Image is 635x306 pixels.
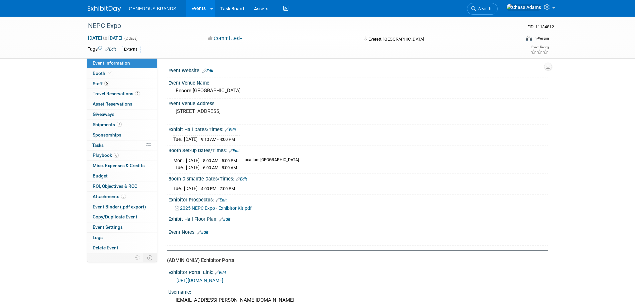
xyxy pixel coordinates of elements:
div: (ADMIN ONLY) Exhibitor Portal [167,257,543,264]
span: Staff [93,81,109,86]
a: Logs [87,233,157,243]
span: 4:00 PM - 7:00 PM [201,186,235,191]
td: [DATE] [186,164,200,171]
a: Event Settings [87,222,157,232]
span: (2 days) [124,36,138,41]
td: Mon. [173,157,186,164]
a: Edit [225,128,236,132]
span: 2025 NEPC Expo - Exhibitor Kit.pdf [180,205,252,211]
a: Giveaways [87,110,157,120]
span: 5 [104,81,109,86]
td: Tags [88,46,116,53]
span: Delete Event [93,245,118,250]
td: [DATE] [184,136,198,143]
a: Edit [219,217,230,222]
div: Encore [GEOGRAPHIC_DATA] [173,86,543,96]
span: Event Information [93,60,130,66]
span: Booth [93,71,113,76]
span: Copy/Duplicate Event [93,214,137,219]
td: [DATE] [186,157,200,164]
td: Tue. [173,136,184,143]
td: Tue. [173,164,186,171]
div: Exhibit Hall Dates/Times: [168,125,548,133]
a: [URL][DOMAIN_NAME] [176,278,223,283]
a: Edit [229,149,240,153]
a: Edit [105,47,116,52]
div: Event Notes: [168,227,548,236]
a: Shipments7 [87,120,157,130]
div: NEPC Expo [86,20,510,32]
span: Budget [93,173,108,178]
span: Search [476,6,491,11]
a: Travel Reservations2 [87,89,157,99]
a: Edit [215,270,226,275]
img: ExhibitDay [88,6,121,12]
span: 9:10 AM - 4:00 PM [201,137,235,142]
span: Sponsorships [93,132,121,138]
span: Attachments [93,194,126,199]
td: Tue. [173,185,184,192]
span: 3 [121,194,126,199]
span: Logs [93,235,103,240]
a: 2025 NEPC Expo - Exhibitor Kit.pdf [175,205,252,211]
a: ROI, Objectives & ROO [87,181,157,191]
span: GENEROUS BRANDS [129,6,176,11]
span: ROI, Objectives & ROO [93,183,137,189]
span: Event ID: 11134812 [527,24,554,29]
a: Delete Event [87,243,157,253]
td: Location: [GEOGRAPHIC_DATA] [238,157,299,164]
a: Event Binder (.pdf export) [87,202,157,212]
span: Playbook [93,153,119,158]
span: to [102,35,108,41]
td: [DATE] [184,185,198,192]
div: Event Venue Name: [168,78,548,86]
a: Edit [216,198,227,202]
a: Edit [197,230,208,235]
a: Tasks [87,141,157,151]
span: 2 [135,91,140,96]
div: Event Website: [168,66,548,74]
div: Exhibit Hall Floor Plan: [168,214,548,223]
div: Event Format [481,35,549,45]
span: Asset Reservations [93,101,132,107]
a: Misc. Expenses & Credits [87,161,157,171]
a: Booth [87,69,157,79]
span: Event Settings [93,224,123,230]
span: Travel Reservations [93,91,140,96]
i: Booth reservation complete [108,71,112,75]
span: 6:00 AM - 8:00 AM [203,165,237,170]
a: Copy/Duplicate Event [87,212,157,222]
a: Playbook6 [87,151,157,160]
span: [DATE] [DATE] [88,35,123,41]
img: Chase Adams [506,4,541,11]
a: Budget [87,171,157,181]
div: Booth Set-up Dates/Times: [168,146,548,154]
a: Edit [236,177,247,181]
a: Sponsorships [87,130,157,140]
div: Username: [168,287,548,295]
div: Exhibitor Prospectus: [168,195,548,203]
div: Event Rating [531,46,549,49]
span: 7 [117,122,122,127]
span: Giveaways [93,112,114,117]
a: Search [467,3,498,15]
span: Misc. Expenses & Credits [93,163,145,168]
span: 6 [114,153,119,158]
div: Booth Dismantle Dates/Times: [168,174,548,182]
div: Event Venue Address: [168,99,548,107]
pre: [STREET_ADDRESS] [176,108,319,114]
span: Shipments [93,122,122,127]
span: Tasks [92,143,104,148]
td: Personalize Event Tab Strip [132,253,143,262]
a: Attachments3 [87,192,157,202]
td: Toggle Event Tabs [143,253,157,262]
a: Staff5 [87,79,157,89]
span: 8:00 AM - 5:00 PM [203,158,237,163]
a: Edit [202,69,213,73]
a: Event Information [87,58,157,68]
span: Everett, [GEOGRAPHIC_DATA] [368,37,424,42]
img: Format-Inperson.png [526,36,532,41]
span: Event Binder (.pdf export) [93,204,146,209]
button: Committed [205,35,245,42]
div: Exhibitor Portal Link: [168,267,548,276]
